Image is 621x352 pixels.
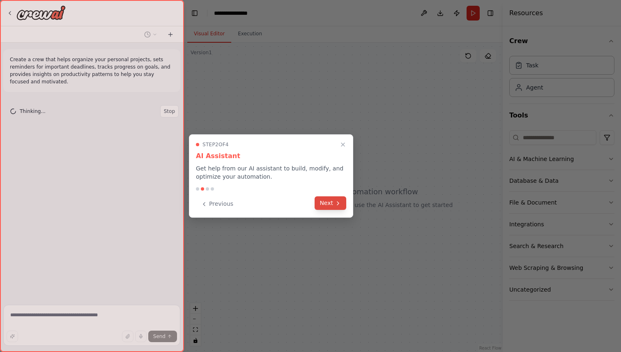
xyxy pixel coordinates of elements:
[338,140,348,150] button: Close walkthrough
[196,164,346,181] p: Get help from our AI assistant to build, modify, and optimize your automation.
[189,7,200,19] button: Hide left sidebar
[196,151,346,161] h3: AI Assistant
[202,141,229,148] span: Step 2 of 4
[196,197,238,211] button: Previous
[315,196,346,210] button: Next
